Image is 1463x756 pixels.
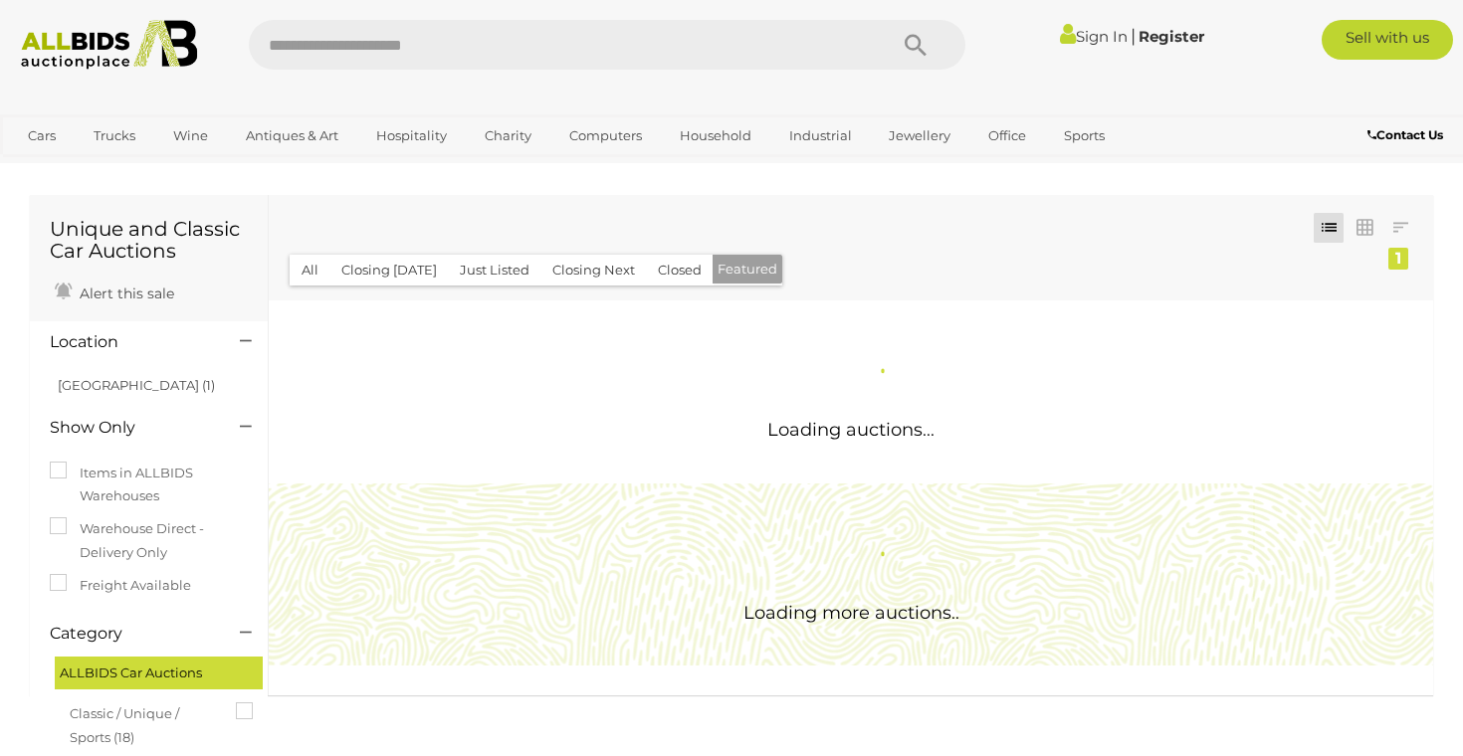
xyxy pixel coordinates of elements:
button: Just Listed [448,255,541,285]
a: [GEOGRAPHIC_DATA] (1) [58,377,215,393]
a: Antiques & Art [233,119,351,152]
button: Closed [646,255,714,285]
button: All [290,255,330,285]
a: Household [667,119,764,152]
a: Cars [15,119,69,152]
h4: Category [50,625,210,643]
label: Freight Available [50,574,191,597]
a: Sign In [1060,27,1128,46]
a: Sell with us [1322,20,1453,60]
span: Alert this sale [75,284,174,302]
span: | [1131,25,1136,47]
a: Register [1139,27,1204,46]
span: Loading more auctions.. [743,602,959,624]
label: Warehouse Direct - Delivery Only [50,517,248,564]
button: Closing Next [540,255,647,285]
h1: Unique and Classic Car Auctions [50,218,248,262]
a: Office [975,119,1039,152]
a: [GEOGRAPHIC_DATA] [15,152,182,185]
label: Items in ALLBIDS Warehouses [50,462,248,508]
a: Wine [160,119,221,152]
button: Featured [713,255,782,283]
a: Contact Us [1367,124,1448,146]
button: Search [866,20,965,70]
div: 1 [1388,248,1408,270]
h4: Location [50,333,210,351]
a: Sports [1051,119,1118,152]
div: ALLBIDS Car Auctions [55,657,263,689]
h4: Show Only [50,419,210,437]
a: Industrial [776,119,865,152]
a: Computers [556,119,655,152]
span: Loading auctions... [767,419,935,441]
b: Contact Us [1367,127,1443,142]
a: Alert this sale [50,277,179,306]
span: Classic / Unique / Sports (18) [70,697,219,749]
a: Charity [472,119,544,152]
button: Closing [DATE] [329,255,449,285]
a: Trucks [81,119,148,152]
img: Allbids.com.au [11,20,208,70]
a: Jewellery [876,119,963,152]
a: Hospitality [363,119,460,152]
